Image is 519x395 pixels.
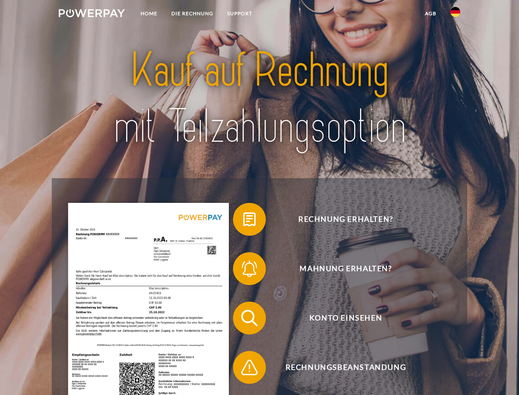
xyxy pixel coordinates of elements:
img: de [450,7,460,17]
span: Konto einsehen [245,302,446,335]
img: qb_search.svg [239,308,260,328]
button: Mahnung erhalten? [233,252,447,285]
button: Rechnung erhalten? [233,203,447,236]
span: Rechnungsbeanstandung [245,351,446,384]
span: Mahnung erhalten? [245,252,446,285]
img: title-powerpay_de.svg [78,39,441,158]
img: qb_bill.svg [239,209,260,230]
a: agb [418,6,443,21]
img: qb_bell.svg [239,258,260,279]
img: qb_warning.svg [239,357,260,378]
a: Home [134,6,164,21]
a: SUPPORT [220,6,259,21]
button: Rechnungsbeanstandung [233,351,447,384]
img: logo-powerpay-white.svg [59,9,125,17]
a: DIE RECHNUNG [164,6,220,21]
span: Rechnung erhalten? [245,203,446,236]
button: Konto einsehen [233,302,447,335]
